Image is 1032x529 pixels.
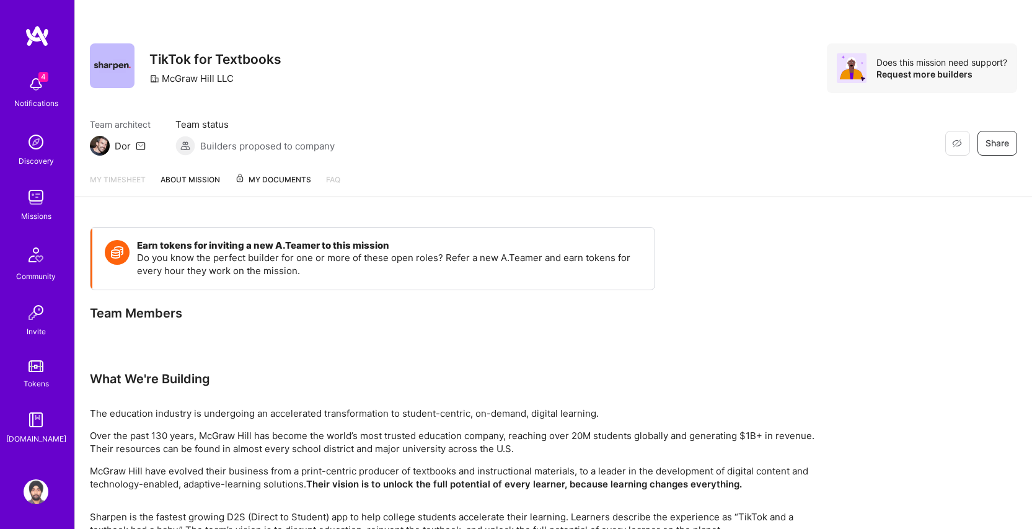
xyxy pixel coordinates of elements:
div: Tokens [24,377,49,390]
img: Community [21,240,51,270]
img: Builders proposed to company [175,136,195,156]
div: Dor [115,140,131,153]
img: Invite [24,300,48,325]
div: Community [16,270,56,283]
i: icon EyeClosed [952,138,962,148]
strong: Their vision is to unlock the full potential of every learner, because learning changes everything. [306,478,742,490]
span: My Documents [235,173,311,187]
img: logo [25,25,50,47]
span: 4 [38,72,48,82]
p: Do you know the perfect builder for one or more of these open roles? Refer a new A.Teamer and ear... [137,251,642,277]
div: [DOMAIN_NAME] [6,432,66,445]
p: The education industry is undergoing an accelerated transformation to student-centric, on-demand,... [90,407,834,420]
div: Does this mission need support? [876,56,1007,68]
h3: TikTok for Textbooks [149,51,281,67]
div: Team Members [90,305,655,321]
div: Invite [27,325,46,338]
div: McGraw Hill LLC [149,72,234,85]
a: About Mission [161,173,220,197]
img: Token icon [105,240,130,265]
span: Team architect [90,118,151,131]
span: Share [986,137,1009,149]
span: Team status [175,118,335,131]
p: McGraw Hill have evolved their business from a print-centric producer of textbooks and instructio... [90,465,834,491]
img: guide book [24,407,48,432]
i: icon CompanyGray [149,74,159,84]
img: teamwork [24,185,48,210]
div: Missions [21,210,51,223]
div: Request more builders [876,68,1007,80]
img: bell [24,72,48,97]
i: icon Mail [136,141,146,151]
a: My timesheet [90,173,146,197]
img: User Avatar [24,479,48,504]
img: discovery [24,130,48,154]
img: tokens [29,360,43,372]
img: Team Architect [90,136,110,156]
img: Avatar [837,53,867,83]
div: Discovery [19,154,54,167]
div: What We're Building [90,371,834,387]
img: Company Logo [90,43,135,88]
a: FAQ [326,173,340,197]
div: Notifications [14,97,58,110]
h4: Earn tokens for inviting a new A.Teamer to this mission [137,240,642,251]
span: Builders proposed to company [200,140,335,153]
p: Over the past 130 years, McGraw Hill has become the world’s most trusted education company, reach... [90,429,834,455]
